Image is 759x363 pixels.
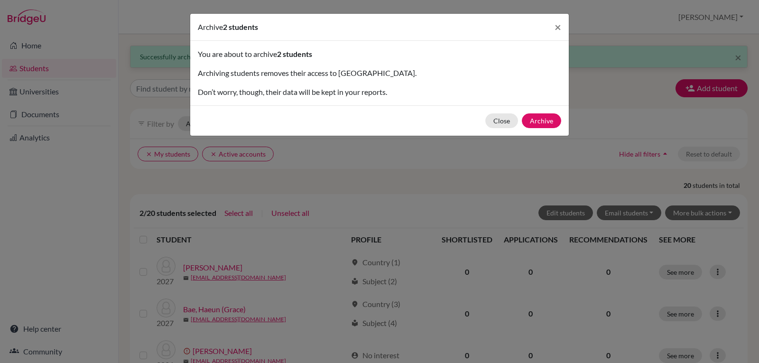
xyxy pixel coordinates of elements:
[277,49,312,58] span: 2 students
[198,48,561,60] p: You are about to archive
[485,113,518,128] button: Close
[547,14,569,40] button: Close
[522,113,561,128] button: Archive
[198,67,561,79] p: Archiving students removes their access to [GEOGRAPHIC_DATA].
[198,86,561,98] p: Don’t worry, though, their data will be kept in your reports.
[223,22,258,31] span: 2 students
[555,20,561,34] span: ×
[198,22,223,31] span: Archive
